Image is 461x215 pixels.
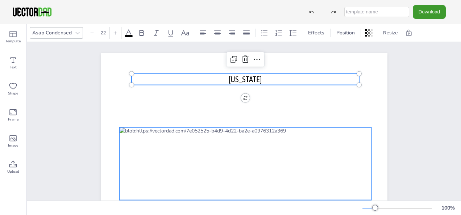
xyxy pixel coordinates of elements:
[344,7,409,17] input: template name
[8,90,18,96] span: Shape
[439,205,457,211] div: 100 %
[12,7,53,17] img: VectorDad-1.png
[335,29,356,36] span: Position
[413,5,446,18] button: Download
[5,38,21,44] span: Template
[380,27,401,39] button: Resize
[307,29,326,36] span: Effects
[7,169,19,174] span: Upload
[8,117,18,122] span: Frame
[10,64,17,70] span: Text
[8,143,18,148] span: Image
[31,28,73,38] div: Asap Condensed
[229,75,262,84] span: [US_STATE]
